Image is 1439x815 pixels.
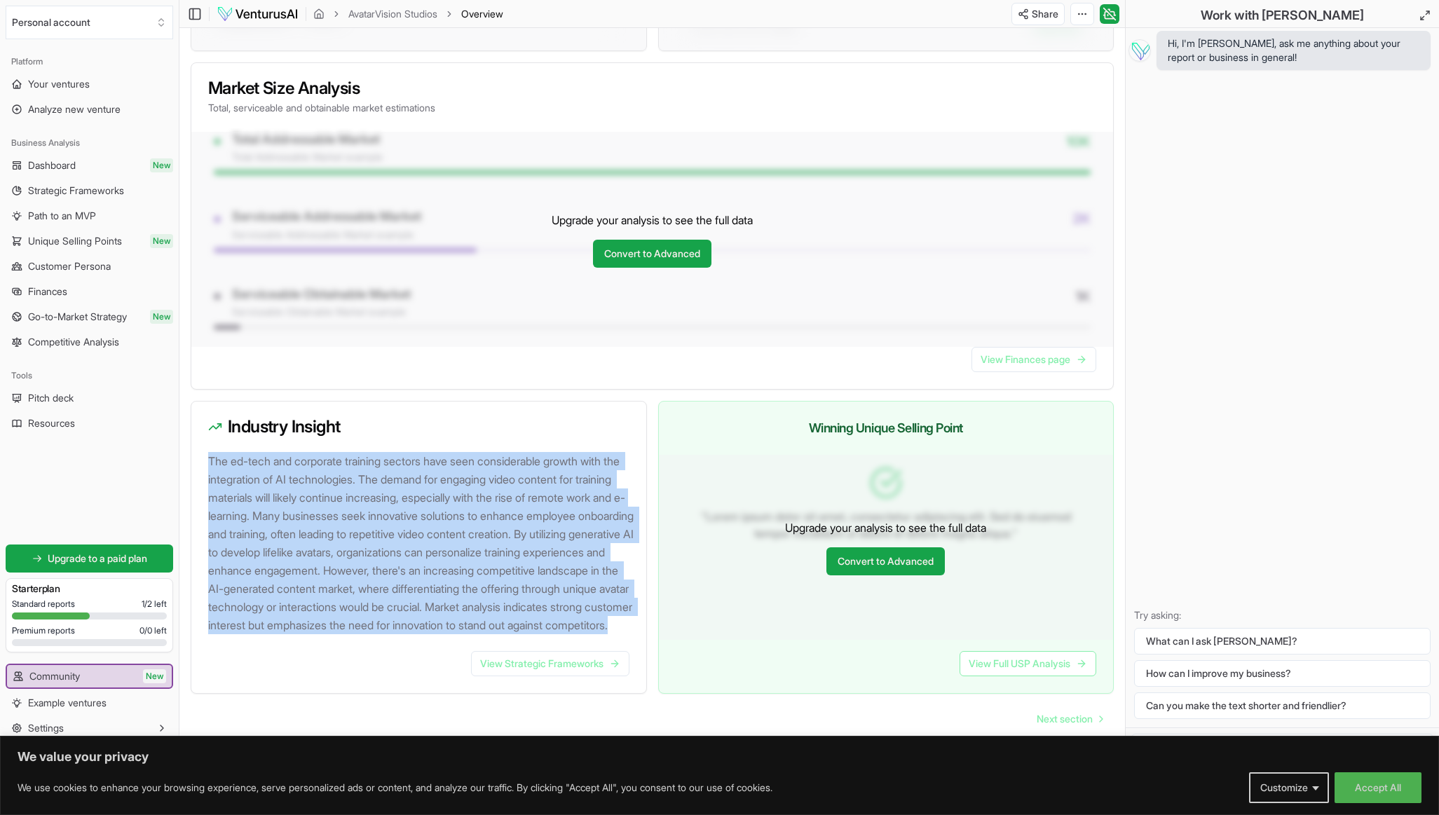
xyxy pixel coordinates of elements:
[6,364,173,387] div: Tools
[313,7,503,21] nav: breadcrumb
[826,547,945,575] a: Convert to Advanced
[12,598,75,610] span: Standard reports
[208,101,1096,115] p: Total, serviceable and obtainable market estimations
[6,132,173,154] div: Business Analysis
[1335,772,1421,803] button: Accept All
[1011,3,1065,25] button: Share
[28,416,75,430] span: Resources
[28,310,127,324] span: Go-to-Market Strategy
[18,748,1421,765] p: We value your privacy
[1168,36,1419,64] span: Hi, I'm [PERSON_NAME], ask me anything about your report or business in general!
[6,717,173,739] button: Settings
[28,209,96,223] span: Path to an MVP
[28,234,122,248] span: Unique Selling Points
[7,665,172,687] a: CommunityNew
[208,80,1096,97] h3: Market Size Analysis
[6,331,173,353] a: Competitive Analysis
[6,280,173,303] a: Finances
[150,158,173,172] span: New
[1134,628,1431,655] button: What can I ask [PERSON_NAME]?
[48,552,147,566] span: Upgrade to a paid plan
[150,310,173,324] span: New
[593,240,711,268] a: Convert to Advanced
[1025,705,1114,733] a: Go to next page
[28,391,74,405] span: Pitch deck
[6,230,173,252] a: Unique Selling PointsNew
[6,412,173,434] a: Resources
[28,335,119,349] span: Competitive Analysis
[552,212,753,228] p: Upgrade your analysis to see the full data
[142,598,167,610] span: 1 / 2 left
[6,692,173,714] a: Example ventures
[208,418,629,435] h3: Industry Insight
[960,651,1096,676] a: View Full USP Analysis
[28,721,64,735] span: Settings
[12,582,167,596] h3: Starter plan
[1128,39,1151,62] img: Vera
[6,179,173,202] a: Strategic Frameworks
[1134,660,1431,687] button: How can I improve my business?
[28,696,107,710] span: Example ventures
[1201,6,1364,25] h2: Work with [PERSON_NAME]
[1032,7,1058,21] span: Share
[6,306,173,328] a: Go-to-Market StrategyNew
[1249,772,1329,803] button: Customize
[208,452,635,634] p: The ed-tech and corporate training sectors have seen considerable growth with the integration of ...
[28,77,90,91] span: Your ventures
[785,519,986,536] p: Upgrade your analysis to see the full data
[6,545,173,573] a: Upgrade to a paid plan
[29,669,80,683] span: Community
[6,98,173,121] a: Analyze new venture
[6,154,173,177] a: DashboardNew
[6,50,173,73] div: Platform
[461,7,503,21] span: Overview
[1134,692,1431,719] button: Can you make the text shorter and friendlier?
[1025,705,1114,733] nav: pagination
[28,102,121,116] span: Analyze new venture
[12,625,75,636] span: Premium reports
[348,7,437,21] a: AvatarVision Studios
[676,418,1097,438] h3: Winning Unique Selling Point
[6,6,173,39] button: Select an organization
[28,259,111,273] span: Customer Persona
[28,285,67,299] span: Finances
[471,651,629,676] a: View Strategic Frameworks
[6,73,173,95] a: Your ventures
[971,347,1096,372] a: View Finances page
[6,205,173,227] a: Path to an MVP
[143,669,166,683] span: New
[139,625,167,636] span: 0 / 0 left
[1134,608,1431,622] p: Try asking:
[28,184,124,198] span: Strategic Frameworks
[150,234,173,248] span: New
[28,158,76,172] span: Dashboard
[6,255,173,278] a: Customer Persona
[217,6,299,22] img: logo
[1037,712,1093,726] span: Next section
[18,779,772,796] p: We use cookies to enhance your browsing experience, serve personalized ads or content, and analyz...
[6,387,173,409] a: Pitch deck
